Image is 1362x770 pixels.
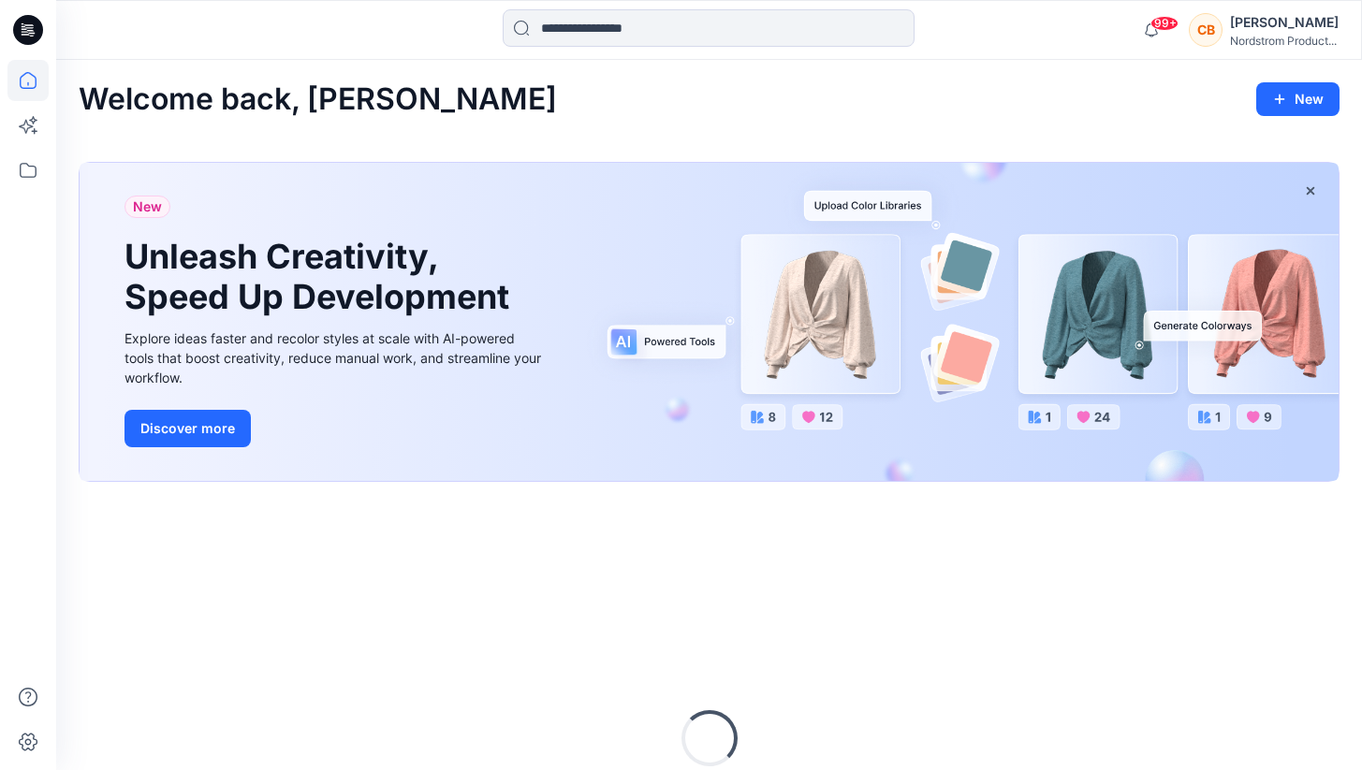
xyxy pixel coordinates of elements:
h1: Unleash Creativity, Speed Up Development [124,237,518,317]
h2: Welcome back, [PERSON_NAME] [79,82,557,117]
div: Explore ideas faster and recolor styles at scale with AI-powered tools that boost creativity, red... [124,328,546,387]
div: [PERSON_NAME] [1230,11,1339,34]
span: 99+ [1150,16,1179,31]
div: Nordstrom Product... [1230,34,1339,48]
span: New [133,196,162,218]
a: Discover more [124,410,546,447]
button: New [1256,82,1340,116]
div: CB [1189,13,1223,47]
button: Discover more [124,410,251,447]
